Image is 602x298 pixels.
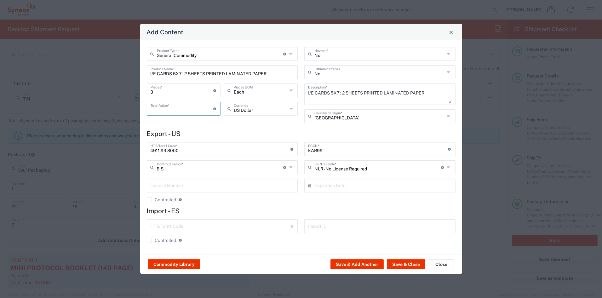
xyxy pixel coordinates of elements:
[330,259,384,269] button: Save & Add Another
[146,27,183,37] h4: Add Content
[147,130,456,138] h4: Export - US
[429,259,454,269] button: Close
[147,197,176,202] label: Controlled
[147,207,456,215] h4: Import - ES
[447,28,456,37] button: Close
[147,238,176,243] label: Controlled
[387,259,425,269] button: Save & Close
[148,259,200,269] button: Commodity Library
